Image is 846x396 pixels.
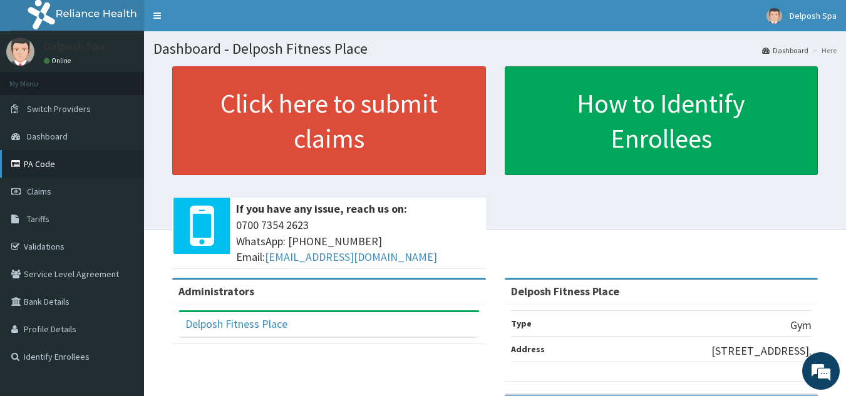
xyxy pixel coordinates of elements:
[27,186,51,197] span: Claims
[511,318,532,329] b: Type
[27,131,68,142] span: Dashboard
[766,8,782,24] img: User Image
[44,56,74,65] a: Online
[172,66,486,175] a: Click here to submit claims
[711,343,812,359] p: [STREET_ADDRESS].
[236,217,480,265] span: 0700 7354 2623 WhatsApp: [PHONE_NUMBER] Email:
[185,317,287,331] a: Delposh Fitness Place
[511,343,545,355] b: Address
[265,250,437,264] a: [EMAIL_ADDRESS][DOMAIN_NAME]
[511,284,619,298] strong: Delposh Fitness Place
[27,213,49,225] span: Tariffs
[6,38,34,66] img: User Image
[790,10,837,21] span: Delposh Spa
[236,201,407,216] b: If you have any issue, reach us on:
[762,45,808,56] a: Dashboard
[153,41,837,57] h1: Dashboard - Delposh Fitness Place
[27,103,91,114] span: Switch Providers
[790,317,812,333] p: Gym
[505,66,818,175] a: How to Identify Enrollees
[44,41,105,52] p: Delposh Spa
[178,284,254,298] b: Administrators
[810,45,837,56] li: Here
